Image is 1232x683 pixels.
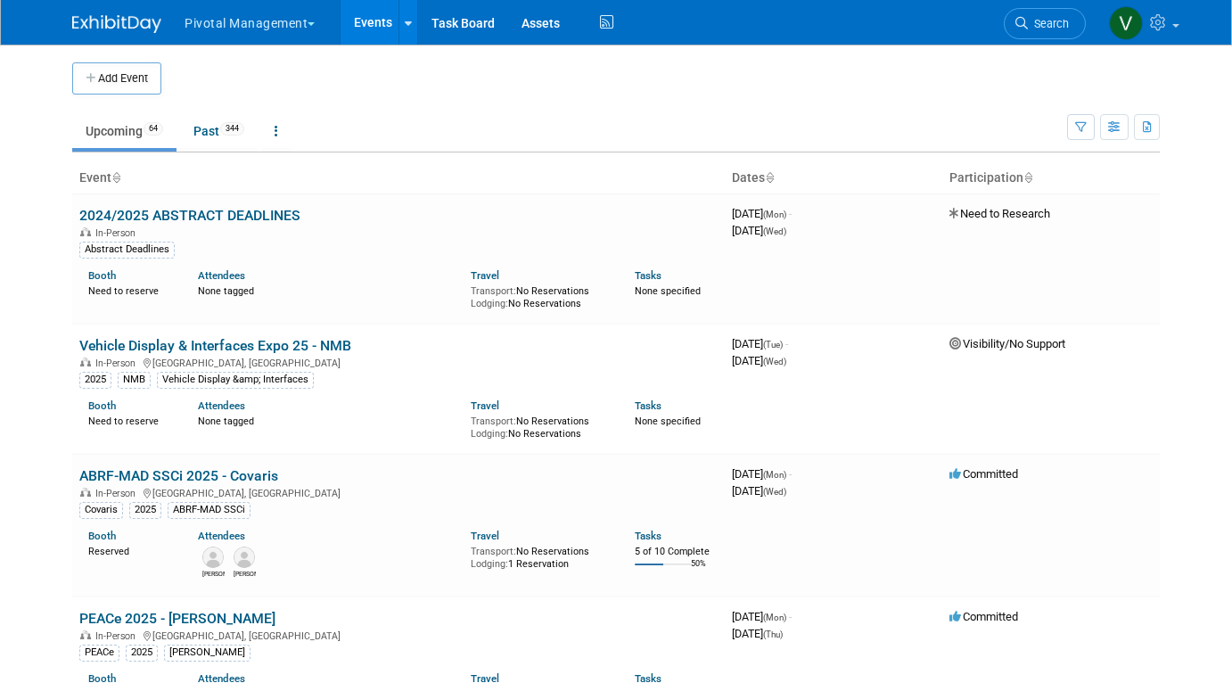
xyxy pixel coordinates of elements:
[635,530,661,542] a: Tasks
[732,610,792,623] span: [DATE]
[471,558,508,570] span: Lodging:
[95,488,141,499] span: In-Person
[79,337,351,354] a: Vehicle Display & Interfaces Expo 25 - NMB
[129,502,161,518] div: 2025
[79,645,119,661] div: PEACe
[80,358,91,366] img: In-Person Event
[763,226,786,236] span: (Wed)
[691,559,706,583] td: 50%
[763,340,783,350] span: (Tue)
[79,467,278,484] a: ABRF-MAD SSCi 2025 - Covaris
[168,502,251,518] div: ABRF-MAD SSCi
[1023,170,1032,185] a: Sort by Participation Type
[79,355,718,369] div: [GEOGRAPHIC_DATA], [GEOGRAPHIC_DATA]
[180,114,258,148] a: Past344
[198,412,458,428] div: None tagged
[79,502,123,518] div: Covaris
[471,269,499,282] a: Travel
[635,269,661,282] a: Tasks
[72,163,725,193] th: Event
[95,227,141,239] span: In-Person
[732,337,788,350] span: [DATE]
[88,530,116,542] a: Booth
[763,630,783,639] span: (Thu)
[949,467,1018,481] span: Committed
[471,412,608,440] div: No Reservations No Reservations
[763,357,786,366] span: (Wed)
[144,122,163,136] span: 64
[471,416,516,427] span: Transport:
[95,358,141,369] span: In-Person
[118,372,151,388] div: NMB
[471,282,608,309] div: No Reservations No Reservations
[72,15,161,33] img: ExhibitDay
[1028,17,1069,30] span: Search
[1109,6,1143,40] img: Valerie Weld
[732,354,786,367] span: [DATE]
[949,610,1018,623] span: Committed
[164,645,251,661] div: [PERSON_NAME]
[88,399,116,412] a: Booth
[79,628,718,642] div: [GEOGRAPHIC_DATA], [GEOGRAPHIC_DATA]
[732,207,792,220] span: [DATE]
[157,372,314,388] div: Vehicle Display &amp; Interfaces
[1004,8,1086,39] a: Search
[198,269,245,282] a: Attendees
[88,412,171,428] div: Need to reserve
[765,170,774,185] a: Sort by Start Date
[79,242,175,258] div: Abstract Deadlines
[789,207,792,220] span: -
[471,298,508,309] span: Lodging:
[471,530,499,542] a: Travel
[220,122,244,136] span: 344
[198,530,245,542] a: Attendees
[763,210,786,219] span: (Mon)
[471,399,499,412] a: Travel
[635,546,718,558] div: 5 of 10 Complete
[72,62,161,95] button: Add Event
[732,467,792,481] span: [DATE]
[126,645,158,661] div: 2025
[763,487,786,497] span: (Wed)
[88,282,171,298] div: Need to reserve
[111,170,120,185] a: Sort by Event Name
[635,416,701,427] span: None specified
[471,546,516,557] span: Transport:
[79,207,300,224] a: 2024/2025 ABSTRACT DEADLINES
[80,488,91,497] img: In-Person Event
[88,542,171,558] div: Reserved
[763,613,786,622] span: (Mon)
[635,399,661,412] a: Tasks
[732,224,786,237] span: [DATE]
[198,399,245,412] a: Attendees
[949,207,1050,220] span: Need to Research
[789,467,792,481] span: -
[635,285,701,297] span: None specified
[202,568,225,579] div: Melissa Gabello
[80,227,91,236] img: In-Person Event
[234,547,255,568] img: Sujash Chatterjee
[95,630,141,642] span: In-Person
[471,542,608,570] div: No Reservations 1 Reservation
[732,484,786,498] span: [DATE]
[198,282,458,298] div: None tagged
[72,114,177,148] a: Upcoming64
[471,285,516,297] span: Transport:
[942,163,1160,193] th: Participation
[763,470,786,480] span: (Mon)
[88,269,116,282] a: Booth
[79,485,718,499] div: [GEOGRAPHIC_DATA], [GEOGRAPHIC_DATA]
[725,163,942,193] th: Dates
[79,372,111,388] div: 2025
[234,568,256,579] div: Sujash Chatterjee
[471,428,508,440] span: Lodging:
[785,337,788,350] span: -
[949,337,1065,350] span: Visibility/No Support
[80,630,91,639] img: In-Person Event
[79,610,275,627] a: PEACe 2025 - [PERSON_NAME]
[202,547,224,568] img: Melissa Gabello
[789,610,792,623] span: -
[732,627,783,640] span: [DATE]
